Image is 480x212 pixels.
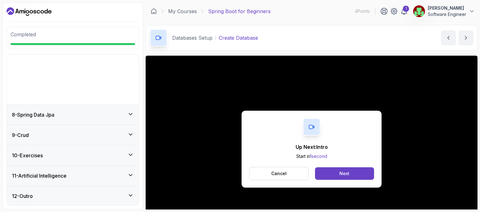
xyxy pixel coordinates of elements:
[413,5,475,18] button: user profile image[PERSON_NAME]Software Engineer
[7,166,139,186] button: 11-Artificial Intelligence
[7,186,139,206] button: 12-Outro
[7,125,139,145] button: 9-Crud
[355,8,370,14] p: 4 Points
[296,143,328,151] p: Up Next: Intro
[400,8,408,15] a: 1
[168,8,197,15] a: My Courses
[339,170,349,177] div: Next
[458,30,473,45] button: next content
[219,34,258,42] p: Create Database
[12,192,33,200] h3: 12 - Outro
[12,131,29,139] h3: 9 - Crud
[151,8,157,14] a: Dashboard
[12,172,67,179] h3: 11 - Artificial Intelligence
[413,5,425,17] img: user profile image
[7,7,52,17] a: Dashboard
[12,152,43,159] h3: 10 - Exercises
[11,31,36,38] span: Completed
[249,167,309,180] button: Cancel
[403,6,409,12] div: 1
[428,5,466,11] p: [PERSON_NAME]
[172,34,212,42] p: Databases Setup
[7,105,139,125] button: 8-Spring Data Jpa
[315,167,374,180] button: Next
[428,11,466,18] p: Software Engineer
[12,111,54,119] h3: 8 - Spring Data Jpa
[271,170,287,177] p: Cancel
[296,153,328,159] p: Start in
[310,154,327,159] span: 1 second
[7,145,139,165] button: 10-Exercises
[441,30,456,45] button: previous content
[208,8,271,15] p: Spring Boot for Beginners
